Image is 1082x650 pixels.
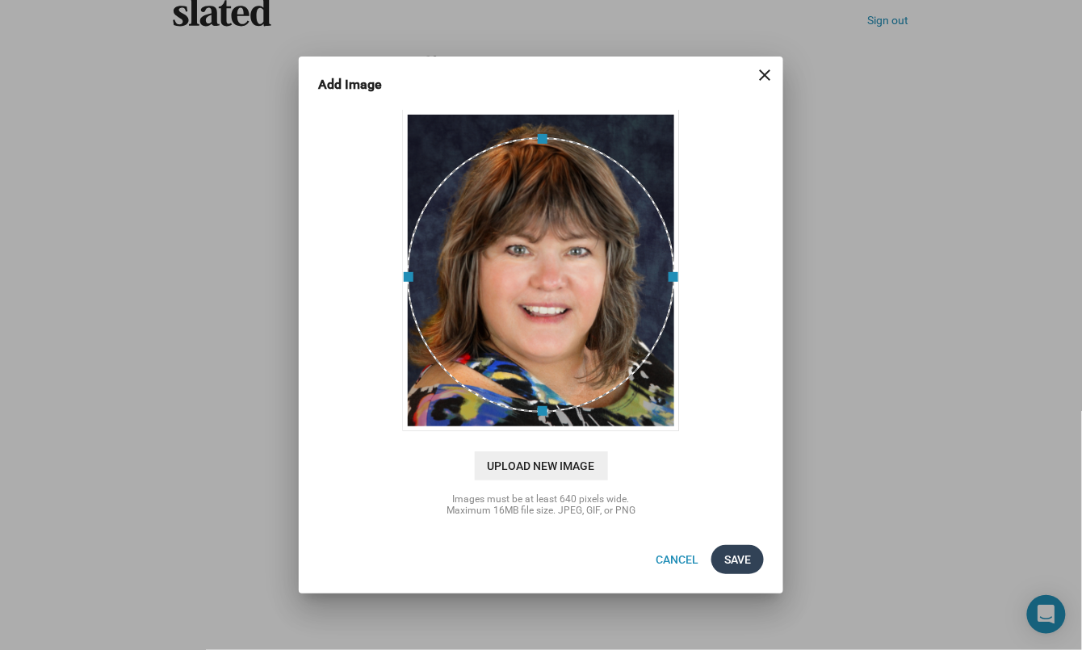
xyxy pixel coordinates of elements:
[407,114,675,427] img: 9o9JczAAAABklEQVQDAFIs6GejQJ7cAAAAAElFTkSuQmCC
[724,545,751,574] span: Save
[643,545,711,574] button: Cancel
[755,65,774,85] mat-icon: close
[380,493,702,516] div: Images must be at least 640 pixels wide. Maximum 16MB file size. JPEG, GIF, or PNG
[656,545,698,574] span: Cancel
[318,76,405,93] h3: Add Image
[475,451,608,480] span: Upload New Image
[711,545,764,574] button: Save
